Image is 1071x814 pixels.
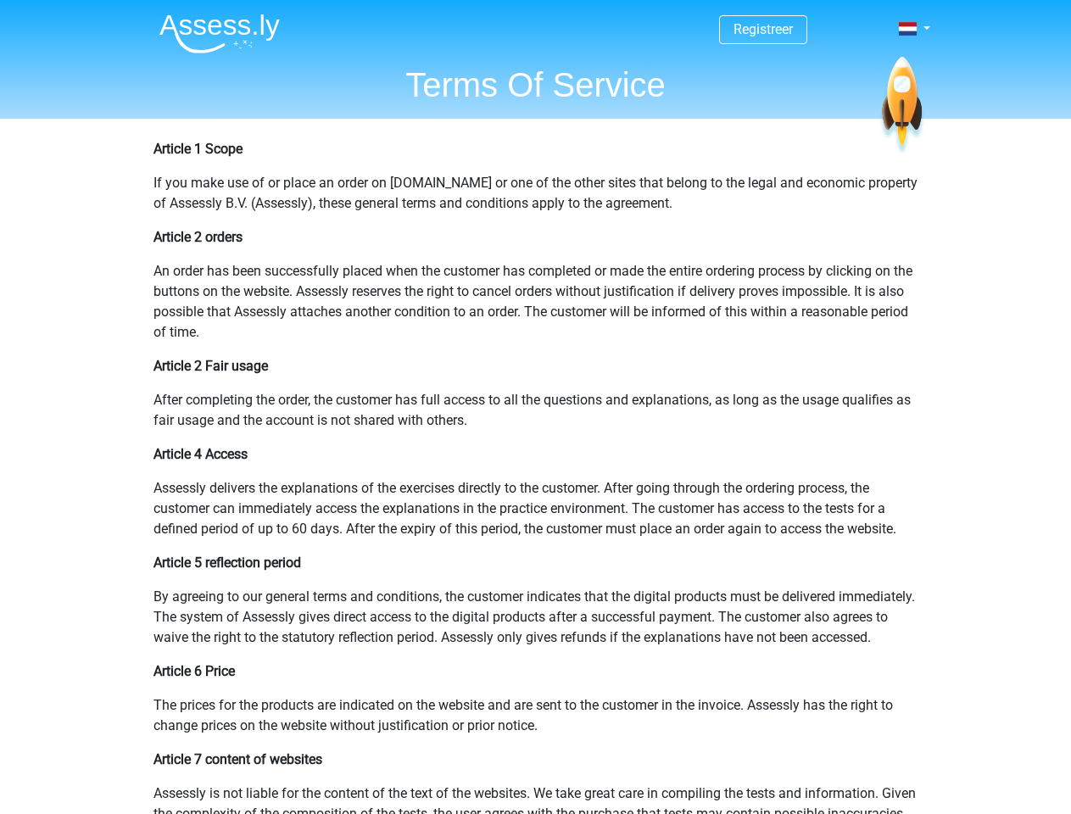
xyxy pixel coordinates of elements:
b: Article 5 reflection period [153,555,301,571]
b: Article 4 Access [153,446,248,462]
p: Assessly delivers the explanations of the exercises directly to the customer. After going through... [153,478,918,539]
p: An order has been successfully placed when the customer has completed or made the entire ordering... [153,261,918,343]
b: Article 2 orders [153,229,243,245]
b: Article 1 Scope [153,141,243,157]
h1: Terms Of Service [146,64,926,105]
img: Assessly [159,14,280,53]
p: The prices for the products are indicated on the website and are sent to the customer in the invo... [153,695,918,736]
img: spaceship.7d73109d6933.svg [879,57,925,156]
p: If you make use of or place an order on [DOMAIN_NAME] or one of the other sites that belong to th... [153,173,918,214]
b: Article 2 Fair usage [153,358,268,374]
p: After completing the order, the customer has full access to all the questions and explanations, a... [153,390,918,431]
p: By agreeing to our general terms and conditions, the customer indicates that the digital products... [153,587,918,648]
b: Article 7 content of websites [153,751,322,767]
a: Registreer [734,21,793,37]
b: Article 6 Price [153,663,235,679]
